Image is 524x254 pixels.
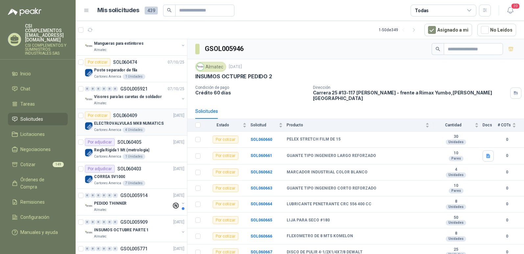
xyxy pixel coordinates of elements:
div: 0 [90,193,95,198]
div: Por cotizar [213,184,238,192]
button: Asignado a mi [424,24,472,36]
a: SOL060660 [250,137,272,142]
span: Chat [20,85,30,92]
div: 0 [107,220,112,224]
div: 1 - 50 de 349 [379,25,419,35]
b: PELEX STRETCH FILM DE 15 [287,137,341,142]
a: Cotizar149 [8,158,68,171]
div: Por cotizar [85,112,110,119]
div: 0 [96,220,101,224]
div: Por adjudicar [85,165,115,173]
div: Por adjudicar [85,138,115,146]
p: SOL060403 [117,166,141,171]
div: 0 [85,193,90,198]
p: Cartones America [94,154,121,159]
a: 0 0 0 0 0 0 GSOL005914[DATE] Company LogoPEDIDO THINNERAlmatec [85,191,186,213]
span: 149 [53,162,64,167]
th: Estado [204,119,250,132]
b: SOL060662 [250,170,272,174]
img: Company Logo [197,63,204,70]
b: GUANTE TIPO INGENIERO CORTO REFORZADO [287,186,376,191]
div: 1 Unidades [123,74,145,79]
div: Todas [415,7,429,14]
a: Por adjudicarSOL060403[DATE] Company LogoCORREA 5V1000Cartones America7 Unidades [76,162,187,189]
a: SOL060666 [250,234,272,239]
th: # COTs [498,119,524,132]
div: 0 [102,87,107,91]
div: 0 [96,87,101,91]
div: 0 [90,246,95,251]
p: [DATE] [173,246,184,252]
div: Solicitudes [195,108,218,115]
img: Company Logo [85,229,93,237]
b: 8 [433,199,479,204]
div: Por cotizar [213,216,238,224]
div: 0 [96,193,101,198]
img: Company Logo [85,202,93,210]
img: Company Logo [85,175,93,183]
b: 0 [498,153,516,159]
p: CSI COMPLEMENTOS Y SUMINISTROS INDUSTRIALES SAS [25,43,68,55]
span: 20 [511,3,520,9]
p: CSI COMPLEMENTOS [EMAIL_ADDRESS][DOMAIN_NAME] [25,24,68,42]
b: FLEXOMETRO DE 8 MTS KOMELON [287,234,353,239]
p: [DATE] [173,113,184,119]
p: SOL060474 [113,60,137,64]
div: 0 [113,220,118,224]
a: SOL060661 [250,153,272,158]
div: 0 [107,193,112,198]
button: 20 [504,5,516,16]
a: Órdenes de Compra [8,173,68,193]
a: Por adjudicarSOL060405[DATE] Company LogoRegla Rigida 1 Mt (metrologia)Cartones America1 Unidades [76,136,187,162]
a: SOL060663 [250,186,272,190]
p: SOL060409 [113,113,137,118]
p: Poste separador de fila [94,67,137,73]
p: 07/10/25 [168,86,184,92]
p: Cartones America [94,127,121,133]
div: 0 [102,220,107,224]
a: SOL060665 [250,218,272,222]
a: SOL060664 [250,202,272,206]
a: Solicitudes [8,113,68,125]
p: CORREA 5V1000 [94,174,125,180]
span: Inicio [20,70,31,77]
b: 25 [433,247,479,252]
img: Company Logo [85,95,93,103]
span: Cantidad [433,123,473,127]
span: Estado [204,123,241,127]
div: Por cotizar [213,136,238,143]
a: 0 0 0 0 0 0 GSOL00592607/10/25 Company LogoMangueras para extintoresAlmatec [85,32,186,53]
b: 0 [498,185,516,191]
th: Producto [287,119,433,132]
div: 0 [90,87,95,91]
p: GSOL005771 [120,246,148,251]
p: [DATE] [173,192,184,199]
p: ELECTROVALVULAS MK8 NUMATICS [94,120,164,127]
b: 4 [433,167,479,172]
b: 0 [498,137,516,143]
p: Almatec [94,207,107,213]
div: Por cotizar [213,232,238,240]
span: Licitaciones [20,131,45,138]
div: 0 [90,220,95,224]
p: Regla Rigida 1 Mt (metrologia) [94,147,149,153]
a: Tareas [8,98,68,110]
div: Unidades [446,236,466,241]
span: # COTs [498,123,511,127]
th: Solicitud [250,119,287,132]
p: Cartones America [94,181,121,186]
b: 0 [498,201,516,207]
button: No Leídos [477,24,516,36]
div: Por cotizar [85,58,110,66]
div: 0 [107,87,112,91]
b: MARCADOR INDUSTRIAL COLOR BLANCO [287,170,368,175]
img: Company Logo [85,149,93,157]
div: 0 [113,246,118,251]
span: Solicitud [250,123,277,127]
p: Dirección [313,85,508,90]
img: Company Logo [85,42,93,50]
p: 07/10/25 [168,59,184,65]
